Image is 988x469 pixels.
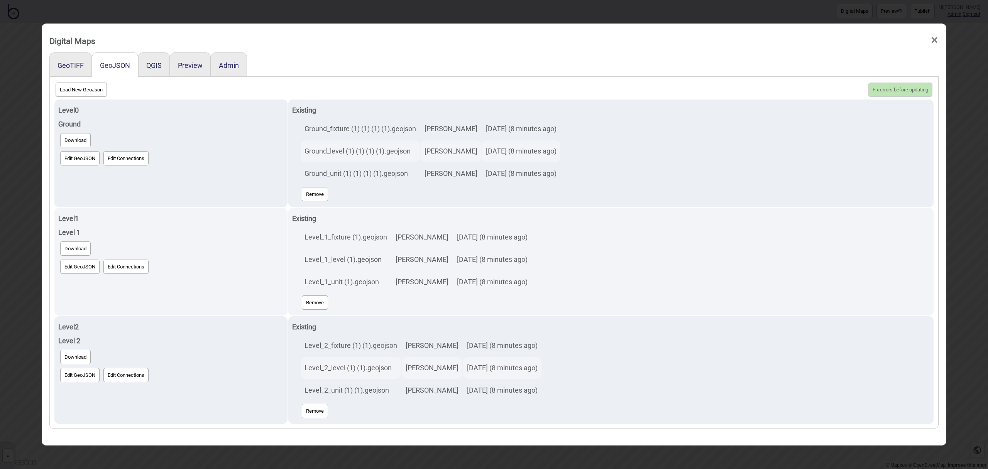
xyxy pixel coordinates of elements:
[146,61,162,69] button: QGIS
[102,149,151,167] a: Edit Connections
[463,380,541,401] td: [DATE] (8 minutes ago)
[482,163,560,184] td: [DATE] (8 minutes ago)
[301,335,401,356] td: Level_2_fixture (1) (1).geojson
[482,118,560,140] td: [DATE] (8 minutes ago)
[453,249,531,270] td: [DATE] (8 minutes ago)
[301,357,401,379] td: Level_2_level (1) (1).geojson
[392,249,452,270] td: [PERSON_NAME]
[58,226,284,240] div: Level 1
[103,260,149,274] button: Edit Connections
[930,27,939,53] span: ×
[58,61,84,69] button: GeoTIFF
[392,271,452,293] td: [PERSON_NAME]
[301,249,391,270] td: Level_1_level (1).geojson
[453,271,531,293] td: [DATE] (8 minutes ago)
[301,271,391,293] td: Level_1_unit (1).geojson
[60,260,100,274] button: Edit GeoJSON
[292,106,316,114] strong: Existing
[58,334,284,348] div: Level 2
[301,140,420,162] td: Ground_level (1) (1) (1) (1).geojson
[301,118,420,140] td: Ground_fixture (1) (1) (1) (1).geojson
[178,61,203,69] button: Preview
[60,151,100,165] button: Edit GeoJSON
[103,151,149,165] button: Edit Connections
[102,366,151,384] a: Edit Connections
[302,404,328,418] button: Remove
[49,33,95,49] div: Digital Maps
[402,357,462,379] td: [PERSON_NAME]
[301,226,391,248] td: Level_1_fixture (1).geojson
[392,226,452,248] td: [PERSON_NAME]
[421,163,481,184] td: [PERSON_NAME]
[421,140,481,162] td: [PERSON_NAME]
[453,226,531,248] td: [DATE] (8 minutes ago)
[402,380,462,401] td: [PERSON_NAME]
[58,117,284,131] div: Ground
[868,83,932,97] button: Fix errors before updating
[463,335,541,356] td: [DATE] (8 minutes ago)
[219,61,239,69] button: Admin
[103,368,149,382] button: Edit Connections
[56,83,107,97] button: Load New GeoJson
[58,212,284,226] div: Level 1
[60,133,91,147] button: Download
[292,323,316,331] strong: Existing
[421,118,481,140] td: [PERSON_NAME]
[58,320,284,334] div: Level 2
[302,187,328,201] button: Remove
[60,350,91,364] button: Download
[292,214,316,223] strong: Existing
[60,368,100,382] button: Edit GeoJSON
[301,380,401,401] td: Level_2_unit (1) (1).geojson
[102,258,151,276] a: Edit Connections
[302,295,328,310] button: Remove
[482,140,560,162] td: [DATE] (8 minutes ago)
[58,103,284,117] div: Level 0
[402,335,462,356] td: [PERSON_NAME]
[100,61,130,69] button: GeoJSON
[301,163,420,184] td: Ground_unit (1) (1) (1) (1).geojson
[463,357,541,379] td: [DATE] (8 minutes ago)
[60,241,91,256] button: Download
